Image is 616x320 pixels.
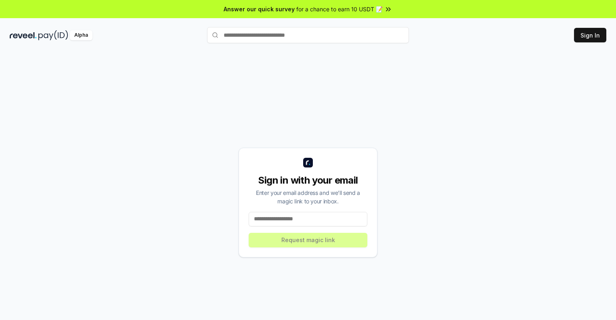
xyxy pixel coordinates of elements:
[574,28,606,42] button: Sign In
[70,30,92,40] div: Alpha
[10,30,37,40] img: reveel_dark
[224,5,295,13] span: Answer our quick survey
[249,188,367,205] div: Enter your email address and we’ll send a magic link to your inbox.
[249,174,367,187] div: Sign in with your email
[303,158,313,167] img: logo_small
[296,5,383,13] span: for a chance to earn 10 USDT 📝
[38,30,68,40] img: pay_id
